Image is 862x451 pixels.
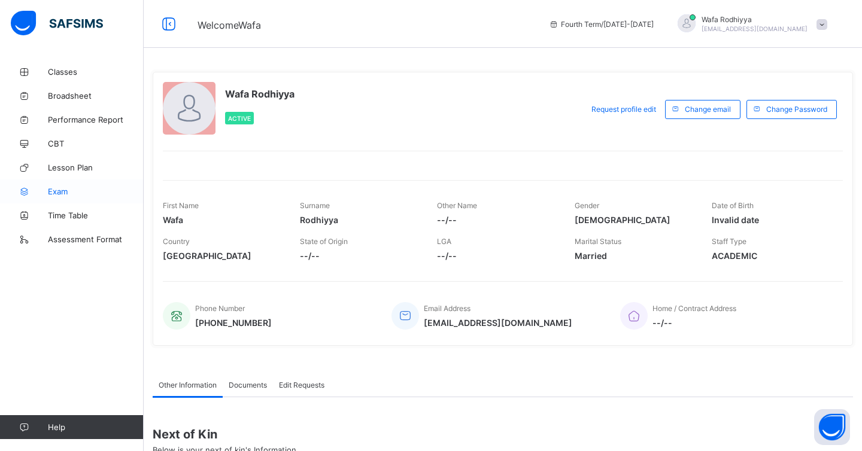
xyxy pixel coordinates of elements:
[702,15,808,24] span: Wafa Rodhiyya
[228,115,251,122] span: Active
[163,237,190,246] span: Country
[814,409,850,445] button: Open asap
[652,318,736,328] span: --/--
[437,237,451,246] span: LGA
[300,201,330,210] span: Surname
[702,25,808,32] span: [EMAIL_ADDRESS][DOMAIN_NAME]
[163,251,282,261] span: [GEOGRAPHIC_DATA]
[279,380,324,389] span: Edit Requests
[153,427,853,441] span: Next of Kin
[159,380,217,389] span: Other Information
[195,304,245,313] span: Phone Number
[48,211,144,220] span: Time Table
[712,215,831,225] span: Invalid date
[575,251,694,261] span: Married
[437,215,556,225] span: --/--
[300,237,348,246] span: State of Origin
[712,251,831,261] span: ACADEMIC
[11,11,103,36] img: safsims
[712,237,746,246] span: Staff Type
[48,234,144,244] span: Assessment Format
[666,14,833,34] div: WafaRodhiyya
[163,215,282,225] span: Wafa
[163,201,199,210] span: First Name
[437,201,477,210] span: Other Name
[591,105,656,114] span: Request profile edit
[48,91,144,100] span: Broadsheet
[48,115,144,124] span: Performance Report
[195,318,272,328] span: [PHONE_NUMBER]
[48,422,143,432] span: Help
[198,19,261,31] span: Welcome Wafa
[48,67,144,77] span: Classes
[229,380,267,389] span: Documents
[48,139,144,148] span: CBT
[437,251,556,261] span: --/--
[300,215,419,225] span: Rodhiyya
[424,304,471,313] span: Email Address
[575,215,694,225] span: [DEMOGRAPHIC_DATA]
[300,251,419,261] span: --/--
[575,237,621,246] span: Marital Status
[549,20,654,29] span: session/term information
[766,105,827,114] span: Change Password
[712,201,754,210] span: Date of Birth
[685,105,731,114] span: Change email
[575,201,599,210] span: Gender
[225,88,295,100] span: Wafa Rodhiyya
[48,187,144,196] span: Exam
[652,304,736,313] span: Home / Contract Address
[48,163,144,172] span: Lesson Plan
[424,318,572,328] span: [EMAIL_ADDRESS][DOMAIN_NAME]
